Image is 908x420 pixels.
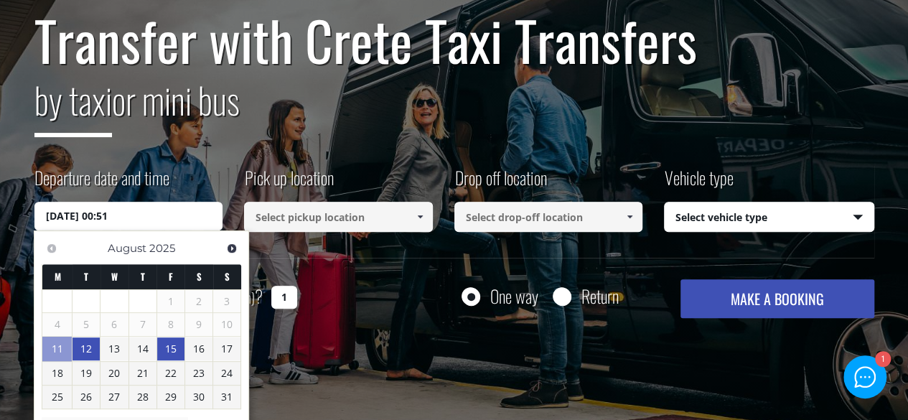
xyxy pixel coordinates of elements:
[72,313,100,336] span: 5
[185,337,212,360] a: 16
[213,313,240,336] span: 10
[42,386,72,409] a: 25
[129,362,156,385] a: 21
[680,279,874,318] button: MAKE A BOOKING
[55,269,61,284] span: Monday
[42,238,61,258] a: Previous
[129,337,156,360] a: 14
[185,290,212,313] span: 2
[141,269,145,284] span: Thursday
[72,337,100,360] a: 12
[454,202,643,232] input: Select drop-off location
[185,362,212,385] a: 23
[100,386,128,409] a: 27
[34,10,874,70] h1: Transfer with Crete Taxi Transfers
[213,337,240,360] a: 17
[100,362,128,385] a: 20
[100,337,128,360] a: 13
[157,337,184,360] a: 15
[149,241,175,255] span: 2025
[129,386,156,409] a: 28
[157,313,184,336] span: 8
[226,243,238,254] span: Next
[157,362,184,385] a: 22
[665,202,874,233] span: Select vehicle type
[72,362,100,385] a: 19
[129,313,156,336] span: 7
[72,386,100,409] a: 26
[213,362,240,385] a: 24
[490,287,538,305] label: One way
[454,165,547,202] label: Drop off location
[618,202,642,232] a: Show All Items
[100,313,128,336] span: 6
[108,241,146,255] span: August
[222,238,241,258] a: Next
[185,386,212,409] a: 30
[581,287,619,305] label: Return
[225,269,230,284] span: Sunday
[244,165,334,202] label: Pick up location
[111,269,118,284] span: Wednesday
[84,269,88,284] span: Tuesday
[196,269,201,284] span: Saturday
[213,290,240,313] span: 3
[42,313,72,336] span: 4
[408,202,431,232] a: Show All Items
[34,279,263,314] label: How many passengers ?
[875,351,891,367] div: 1
[42,337,72,361] a: 11
[34,70,874,148] h2: or mini bus
[244,202,433,232] input: Select pickup location
[157,290,184,313] span: 1
[185,313,212,336] span: 9
[34,165,169,202] label: Departure date and time
[46,243,57,254] span: Previous
[157,386,184,409] a: 29
[34,73,112,137] span: by taxi
[169,269,173,284] span: Friday
[42,362,72,385] a: 18
[213,386,240,409] a: 31
[664,165,734,202] label: Vehicle type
